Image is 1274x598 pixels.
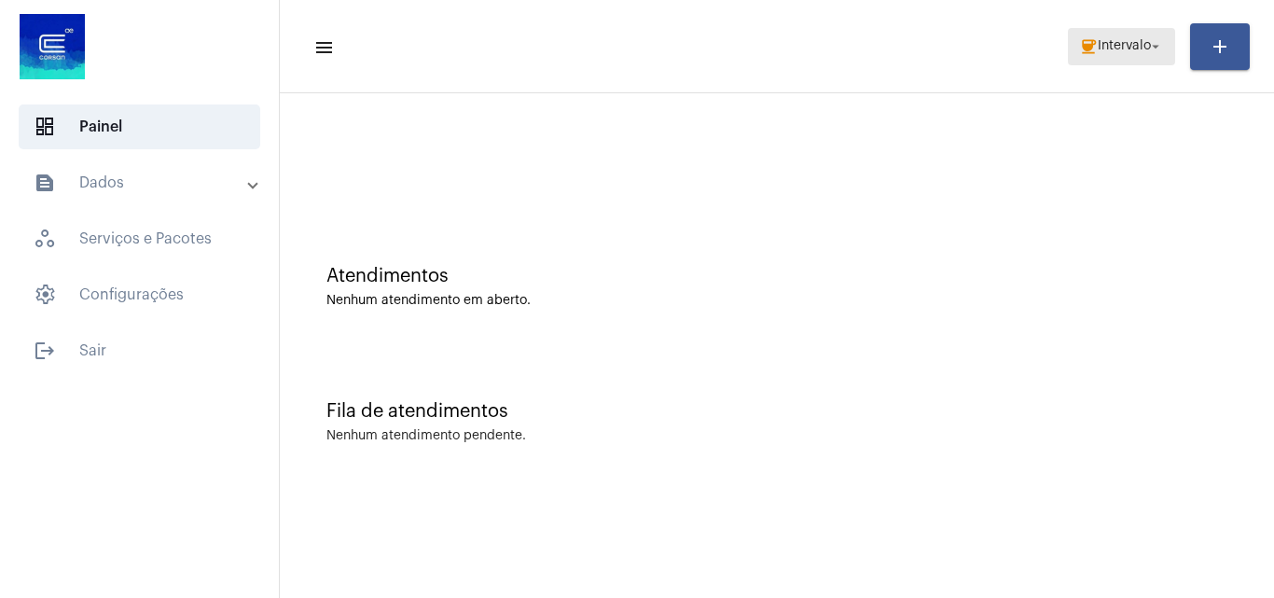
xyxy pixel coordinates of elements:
mat-icon: coffee [1079,37,1098,56]
mat-icon: add [1209,35,1231,58]
span: Sair [19,328,260,373]
span: Configurações [19,272,260,317]
mat-icon: sidenav icon [34,172,56,194]
span: sidenav icon [34,116,56,138]
span: sidenav icon [34,228,56,250]
span: sidenav icon [34,284,56,306]
mat-expansion-panel-header: sidenav iconDados [11,160,279,205]
mat-icon: sidenav icon [34,340,56,362]
div: Fila de atendimentos [326,401,1227,422]
div: Atendimentos [326,266,1227,286]
span: Painel [19,104,260,149]
div: Nenhum atendimento pendente. [326,429,526,443]
mat-panel-title: Dados [34,172,249,194]
div: Nenhum atendimento em aberto. [326,294,1227,308]
button: Intervalo [1068,28,1175,65]
span: Serviços e Pacotes [19,216,260,261]
mat-icon: arrow_drop_down [1147,38,1164,55]
span: Intervalo [1098,40,1151,53]
mat-icon: sidenav icon [313,36,332,59]
img: d4669ae0-8c07-2337-4f67-34b0df7f5ae4.jpeg [15,9,90,84]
